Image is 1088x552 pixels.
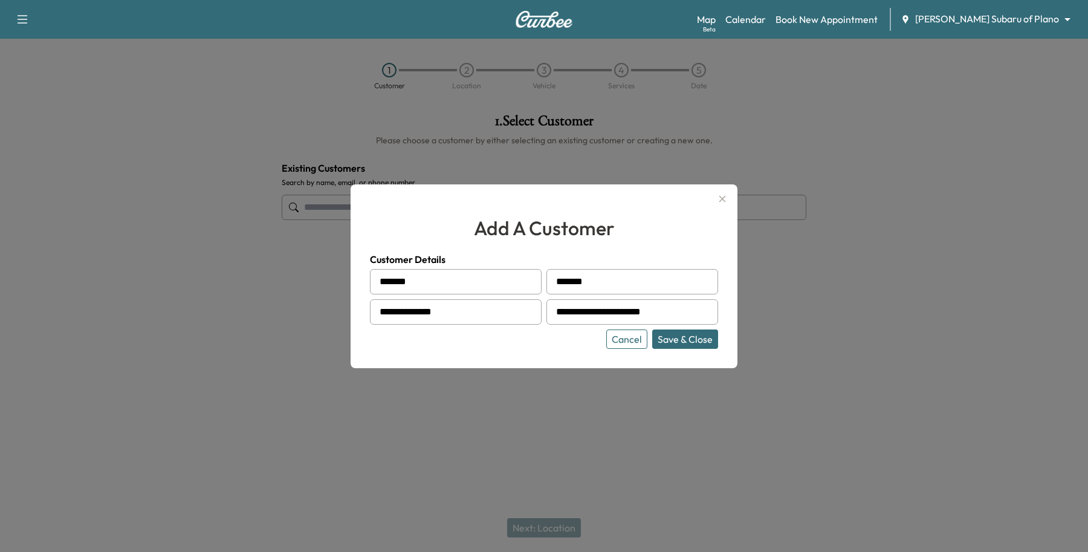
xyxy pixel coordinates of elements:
h4: Customer Details [370,252,718,267]
span: [PERSON_NAME] Subaru of Plano [915,12,1059,26]
a: Book New Appointment [776,12,878,27]
a: MapBeta [697,12,716,27]
img: Curbee Logo [515,11,573,28]
div: Beta [703,25,716,34]
a: Calendar [725,12,766,27]
button: Cancel [606,330,647,349]
button: Save & Close [652,330,718,349]
h2: add a customer [370,213,718,242]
